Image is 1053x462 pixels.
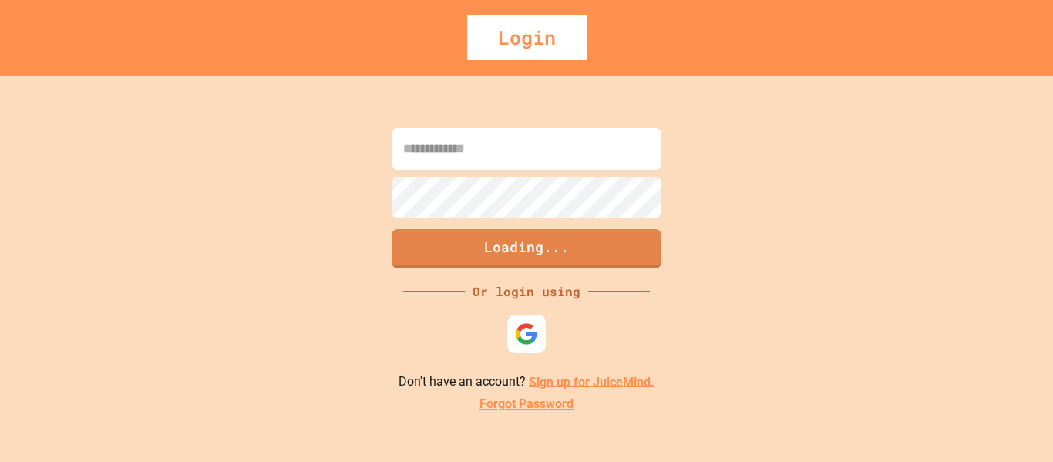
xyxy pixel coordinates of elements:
[479,395,574,413] a: Forgot Password
[465,282,588,301] div: Or login using
[529,374,654,389] a: Sign up for JuiceMind.
[392,229,661,268] button: Loading...
[399,373,654,392] p: Don't have an account?
[515,322,538,346] img: google-icon.svg
[467,15,587,60] div: Login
